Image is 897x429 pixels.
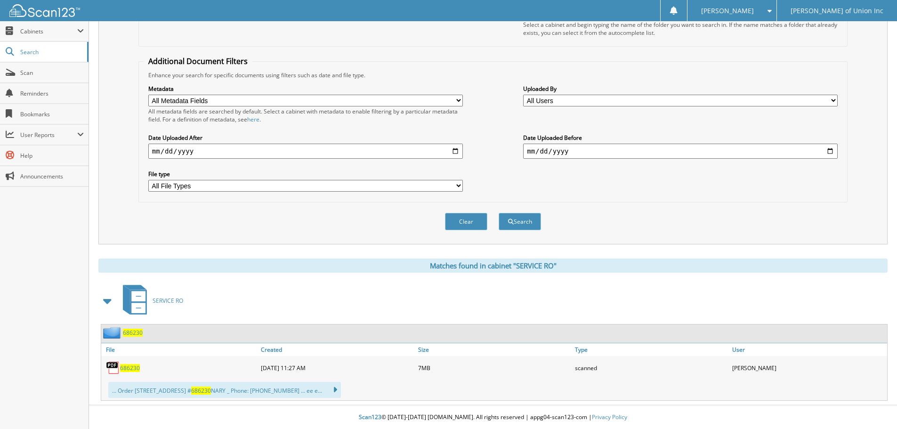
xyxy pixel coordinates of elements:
div: Enhance your search for specific documents using filters such as date and file type. [144,71,842,79]
div: ... Order [STREET_ADDRESS] # NARY _ Phone: [PHONE_NUMBER] ... ee e... [108,382,341,398]
label: Date Uploaded After [148,134,463,142]
div: © [DATE]-[DATE] [DOMAIN_NAME]. All rights reserved | appg04-scan123-com | [89,406,897,429]
button: Search [499,213,541,230]
label: Metadata [148,85,463,93]
div: [DATE] 11:27 AM [259,358,416,377]
span: 686230 [191,387,211,395]
a: User [730,343,887,356]
a: Created [259,343,416,356]
a: 686230 [120,364,140,372]
a: Type [573,343,730,356]
label: File type [148,170,463,178]
div: scanned [573,358,730,377]
label: Date Uploaded Before [523,134,838,142]
span: Scan [20,69,84,77]
input: end [523,144,838,159]
a: 686230 [123,329,143,337]
div: 7MB [416,358,573,377]
div: Select a cabinet and begin typing the name of the folder you want to search in. If the name match... [523,21,838,37]
img: scan123-logo-white.svg [9,4,80,17]
span: Bookmarks [20,110,84,118]
img: folder2.png [103,327,123,339]
div: All metadata fields are searched by default. Select a cabinet with metadata to enable filtering b... [148,107,463,123]
a: File [101,343,259,356]
span: [PERSON_NAME] of Union Inc [791,8,883,14]
span: Search [20,48,82,56]
span: Announcements [20,172,84,180]
button: Clear [445,213,487,230]
a: SERVICE RO [117,282,183,319]
a: Privacy Policy [592,413,627,421]
span: Reminders [20,89,84,97]
input: start [148,144,463,159]
span: SERVICE RO [153,297,183,305]
legend: Additional Document Filters [144,56,252,66]
label: Uploaded By [523,85,838,93]
span: User Reports [20,131,77,139]
a: here [247,115,259,123]
span: Scan123 [359,413,381,421]
img: PDF.png [106,361,120,375]
span: [PERSON_NAME] [701,8,754,14]
div: Matches found in cabinet "SERVICE RO" [98,259,888,273]
a: Size [416,343,573,356]
div: [PERSON_NAME] [730,358,887,377]
span: Cabinets [20,27,77,35]
span: Help [20,152,84,160]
